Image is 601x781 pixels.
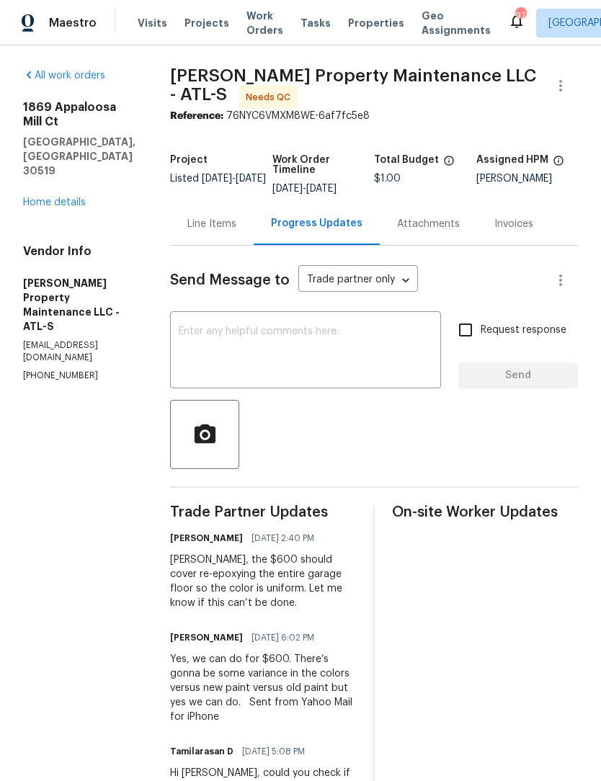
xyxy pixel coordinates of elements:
[49,16,97,30] span: Maestro
[23,197,86,207] a: Home details
[300,18,331,28] span: Tasks
[272,155,375,175] h5: Work Order Timeline
[170,652,356,724] div: Yes, we can do for $600. There’s gonna be some variance in the colors versus new paint versus old...
[170,505,356,519] span: Trade Partner Updates
[170,630,243,645] h6: [PERSON_NAME]
[138,16,167,30] span: Visits
[422,9,491,37] span: Geo Assignments
[23,276,135,334] h5: [PERSON_NAME] Property Maintenance LLC - ATL-S
[476,155,548,165] h5: Assigned HPM
[481,323,566,338] span: Request response
[374,155,439,165] h5: Total Budget
[184,16,229,30] span: Projects
[202,174,232,184] span: [DATE]
[348,16,404,30] span: Properties
[187,217,236,231] div: Line Items
[251,630,314,645] span: [DATE] 6:02 PM
[170,155,208,165] h5: Project
[23,244,135,259] h4: Vendor Info
[272,184,303,194] span: [DATE]
[306,184,337,194] span: [DATE]
[242,744,305,759] span: [DATE] 5:08 PM
[23,339,135,364] p: [EMAIL_ADDRESS][DOMAIN_NAME]
[170,174,266,184] span: Listed
[170,531,243,545] h6: [PERSON_NAME]
[236,174,266,184] span: [DATE]
[170,111,223,121] b: Reference:
[272,184,337,194] span: -
[553,155,564,174] span: The hpm assigned to this work order.
[170,67,536,103] span: [PERSON_NAME] Property Maintenance LLC - ATL-S
[170,273,290,287] span: Send Message to
[251,531,314,545] span: [DATE] 2:40 PM
[515,9,525,23] div: 97
[271,216,362,231] div: Progress Updates
[298,269,418,293] div: Trade partner only
[23,71,105,81] a: All work orders
[494,217,533,231] div: Invoices
[397,217,460,231] div: Attachments
[170,744,233,759] h6: Tamilarasan D
[202,174,266,184] span: -
[170,553,356,610] div: [PERSON_NAME], the $600 should cover re-epoxying the entire garage floor so the color is uniform....
[443,155,455,174] span: The total cost of line items that have been proposed by Opendoor. This sum includes line items th...
[392,505,578,519] span: On-site Worker Updates
[23,135,135,178] h5: [GEOGRAPHIC_DATA], [GEOGRAPHIC_DATA] 30519
[246,90,296,104] span: Needs QC
[23,100,135,129] h2: 1869 Appaloosa Mill Ct
[23,370,135,382] p: [PHONE_NUMBER]
[476,174,579,184] div: [PERSON_NAME]
[374,174,401,184] span: $1.00
[246,9,283,37] span: Work Orders
[170,109,578,123] div: 76NYC6VMXM8WE-6af7fc5e8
